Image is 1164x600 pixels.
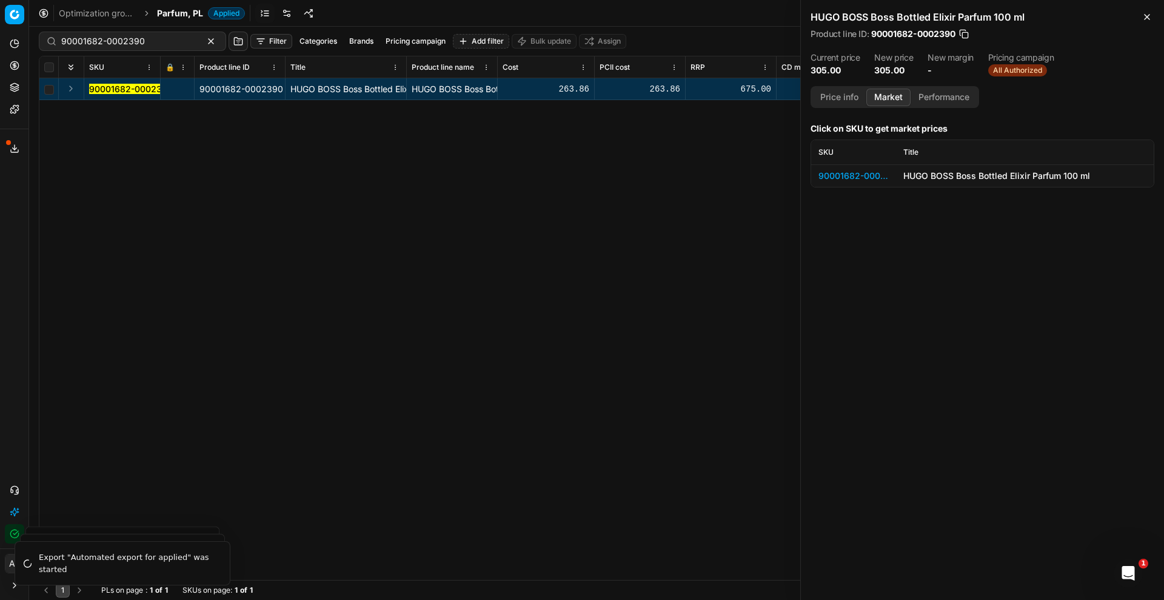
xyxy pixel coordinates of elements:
[579,34,626,49] button: Assign
[911,89,977,106] button: Performance
[812,89,866,106] button: Price info
[818,170,889,182] div: 90001682-0002390
[600,83,680,95] div: 263.86
[157,7,245,19] span: Parfum, PLApplied
[811,30,869,38] span: Product line ID :
[208,7,245,19] span: Applied
[811,64,860,76] dd: 305.00
[56,583,70,598] button: 1
[235,585,238,595] strong: 1
[59,7,136,19] a: Optimization groups
[903,170,1146,182] div: HUGO BOSS Boss Bottled Elixir Parfum 100 ml
[166,62,175,72] span: 🔒
[818,147,834,157] span: SKU
[89,62,104,72] span: SKU
[988,64,1047,76] span: All Authorized
[811,10,1154,24] h2: HUGO BOSS Boss Bottled Elixir Parfum 100 ml
[39,551,215,575] div: Export "Automated export for applied" was started
[1114,559,1143,588] iframe: Intercom live chat
[412,83,492,95] div: HUGO BOSS Boss Bottled Elixir Parfum 100 ml
[199,62,250,72] span: Product line ID
[811,123,1154,135] h3: Click on SKU to get market prices
[89,84,173,94] mark: 90001682-0002390
[5,554,24,573] button: AB
[165,585,168,595] strong: 1
[1139,559,1148,568] span: 1
[155,585,162,595] strong: of
[250,585,253,595] strong: 1
[874,64,913,76] dd: 305.00
[381,34,450,49] button: Pricing campaign
[903,147,918,157] span: Title
[928,53,974,62] dt: New margin
[39,583,87,598] nav: pagination
[240,585,247,595] strong: of
[182,585,232,595] span: SKUs on page :
[5,554,24,573] span: AB
[412,62,474,72] span: Product line name
[290,62,306,72] span: Title
[59,7,245,19] nav: breadcrumb
[781,83,862,95] div: 305.00
[64,81,78,96] button: Expand
[250,34,292,49] button: Filter
[72,583,87,598] button: Go to next page
[988,53,1054,62] dt: Pricing campaign
[691,83,771,95] div: 675.00
[781,62,827,72] span: CD min Price
[874,53,913,62] dt: New price
[503,62,518,72] span: Cost
[453,34,509,49] button: Add filter
[871,28,955,40] span: 90001682-0002390
[600,62,630,72] span: PCII cost
[101,585,143,595] span: PLs on page
[101,585,168,595] div: :
[811,53,860,62] dt: Current price
[691,62,705,72] span: RRP
[150,585,153,595] strong: 1
[344,34,378,49] button: Brands
[89,83,173,95] button: 90001682-0002390
[64,60,78,75] button: Expand all
[512,34,577,49] button: Bulk update
[39,583,53,598] button: Go to previous page
[503,83,589,95] div: 263.86
[61,35,194,47] input: Search by SKU or title
[928,64,974,76] dd: -
[866,89,911,106] button: Market
[199,83,280,95] div: 90001682-0002390
[295,34,342,49] button: Categories
[290,84,473,94] span: HUGO BOSS Boss Bottled Elixir Parfum 100 ml
[157,7,203,19] span: Parfum, PL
